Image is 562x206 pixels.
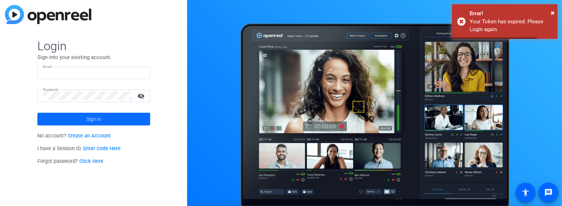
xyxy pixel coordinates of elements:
button: Close [551,7,555,18]
p: Sign into your existing account. [37,53,150,61]
mat-icon: accessibility [521,188,530,197]
span: × [551,8,555,17]
img: blue-gradient.svg [5,5,91,24]
mat-icon: visibility_off [133,91,150,101]
input: Enter Email Address [43,69,145,77]
span: Forgot password? [37,158,104,164]
mat-label: Password [43,88,58,92]
span: Login [37,39,150,53]
span: Sign in [86,110,101,128]
mat-icon: message [544,188,553,197]
button: Sign in [37,113,150,125]
a: Click Here [79,158,103,164]
mat-label: Email [43,65,52,69]
a: Enter Code Here [83,146,121,152]
div: Error! [470,10,552,18]
span: I have a Session ID. [37,146,121,152]
a: Create an Account [68,133,111,139]
span: No account? [37,133,111,139]
div: Your Token has expired. Please Login again [470,18,552,34]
